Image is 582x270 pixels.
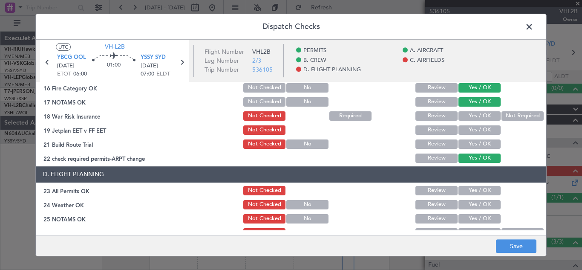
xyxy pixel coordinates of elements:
header: Dispatch Checks [36,14,546,40]
button: Yes / OK [458,154,501,163]
button: Review [415,200,458,209]
button: Review [415,154,458,163]
button: Review [415,139,458,149]
button: Not Required [501,228,544,238]
button: Review [415,214,458,224]
button: Review [415,186,458,195]
button: Review [415,125,458,135]
button: Review [415,83,458,93]
button: Yes / OK [458,228,501,238]
button: Yes / OK [458,111,501,121]
button: Yes / OK [458,83,501,93]
button: Yes / OK [458,125,501,135]
button: Yes / OK [458,139,501,149]
button: Yes / OK [458,200,501,209]
button: Yes / OK [458,97,501,107]
span: A. AIRCRAFT [410,47,443,55]
button: Review [415,228,458,238]
button: Yes / OK [458,214,501,224]
button: Review [415,111,458,121]
span: C. AIRFIELDS [410,56,444,65]
button: Yes / OK [458,186,501,195]
button: Review [415,97,458,107]
button: Save [496,239,536,253]
button: Not Required [501,111,544,121]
